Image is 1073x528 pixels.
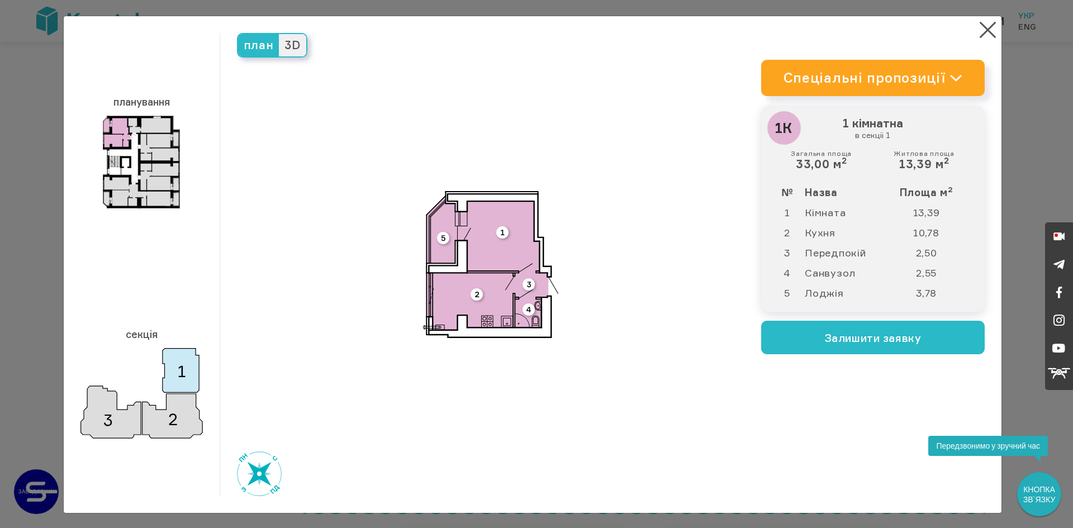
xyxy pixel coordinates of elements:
[928,436,1048,456] div: Передзвонимо у зручний час
[770,222,805,242] td: 2
[888,263,976,283] td: 2,55
[770,182,805,202] th: №
[761,60,985,96] a: Спеціальні пропозиції
[888,283,976,303] td: 3,78
[944,155,949,166] sup: 2
[279,34,306,56] span: 3D
[767,111,801,145] div: 1К
[791,150,852,171] div: 33,00 м
[888,242,976,263] td: 2,50
[804,283,887,303] td: Лоджія
[770,263,805,283] td: 4
[948,185,953,194] sup: 2
[423,191,558,338] img: 1k.svg
[842,155,847,166] sup: 2
[770,114,976,143] h3: 1 кімнатна
[80,323,203,345] h3: секція
[804,182,887,202] th: Назва
[770,283,805,303] td: 5
[888,202,976,222] td: 13,39
[977,19,999,41] button: Close
[791,150,852,158] small: Загальна площа
[804,222,887,242] td: Кухня
[804,263,887,283] td: Санвузол
[761,321,985,354] button: Залишити заявку
[894,150,954,158] small: Житлова площа
[888,222,976,242] td: 10,78
[888,182,976,202] th: Площа м
[770,202,805,222] td: 1
[894,150,954,171] div: 13,39 м
[1018,473,1060,515] div: КНОПКА ЗВ`ЯЗКУ
[238,34,279,56] span: план
[804,242,887,263] td: Передпокій
[804,202,887,222] td: Кімната
[80,91,203,113] h3: планування
[773,130,973,140] small: в секціі 1
[770,242,805,263] td: 3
